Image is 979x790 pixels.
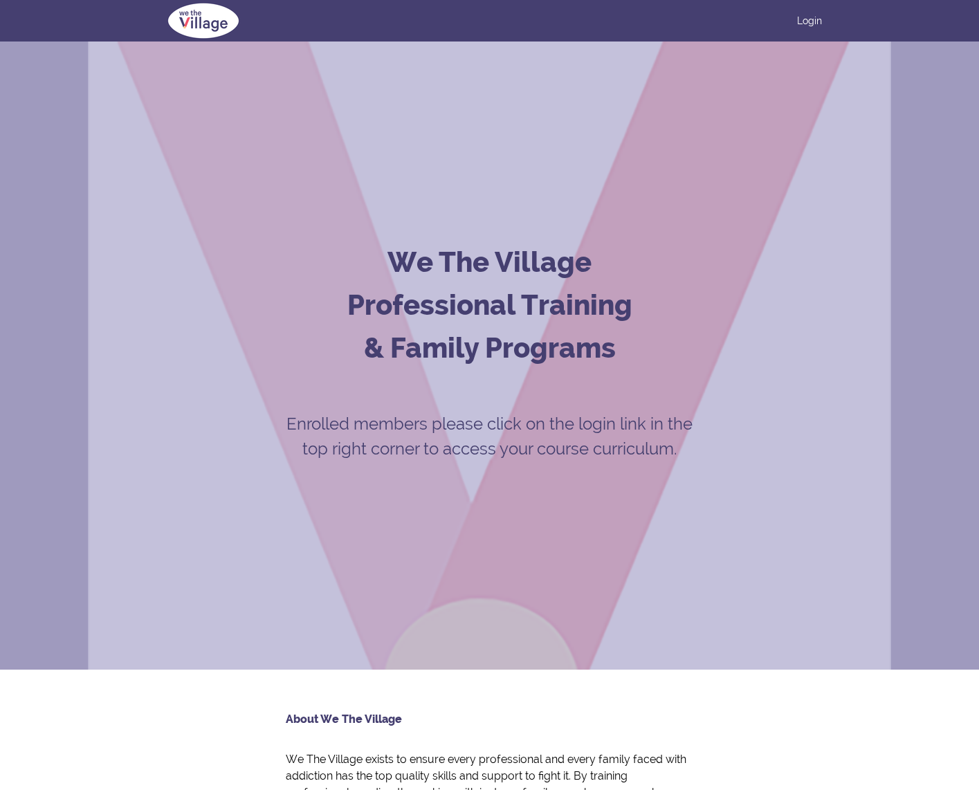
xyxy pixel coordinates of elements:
[286,713,402,726] strong: About We The Village
[364,331,616,364] strong: & Family Programs
[387,246,592,278] strong: We The Village
[797,14,822,28] a: Login
[347,288,632,321] strong: Professional Training
[286,414,693,459] span: Enrolled members please click on the login link in the top right corner to access your course cur...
